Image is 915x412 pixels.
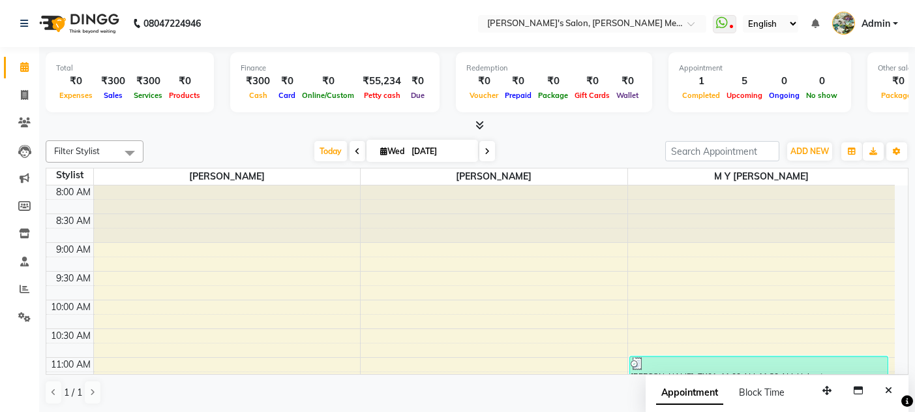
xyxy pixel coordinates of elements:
div: Total [56,63,203,74]
div: 0 [766,74,803,89]
span: Due [408,91,428,100]
span: Services [130,91,166,100]
span: Voucher [466,91,502,100]
div: ₹0 [535,74,571,89]
span: Cash [246,91,271,100]
span: No show [803,91,841,100]
b: 08047224946 [143,5,201,42]
span: Wallet [613,91,642,100]
span: Appointment [656,381,723,405]
span: Gift Cards [571,91,613,100]
div: ₹0 [56,74,96,89]
span: Card [275,91,299,100]
div: ₹300 [241,74,275,89]
button: Close [879,381,898,401]
div: ₹0 [571,74,613,89]
div: 11:00 AM [48,358,93,372]
div: ₹0 [299,74,357,89]
span: Ongoing [766,91,803,100]
input: 2025-09-03 [408,142,473,161]
div: 5 [723,74,766,89]
span: Products [166,91,203,100]
input: Search Appointment [665,141,779,161]
div: Redemption [466,63,642,74]
button: ADD NEW [787,142,832,161]
div: 10:30 AM [48,329,93,343]
div: 1 [679,74,723,89]
span: ADD NEW [790,146,829,156]
div: ₹300 [96,74,130,89]
img: logo [33,5,123,42]
span: Completed [679,91,723,100]
span: Block Time [739,387,785,398]
span: Upcoming [723,91,766,100]
span: Package [535,91,571,100]
span: Prepaid [502,91,535,100]
div: ₹0 [502,74,535,89]
div: ₹55,234 [357,74,406,89]
span: [PERSON_NAME] [94,168,361,185]
span: Petty cash [361,91,404,100]
div: ₹0 [275,74,299,89]
span: m y [PERSON_NAME] [628,168,895,185]
div: ₹0 [406,74,429,89]
span: Filter Stylist [54,146,100,156]
span: Sales [100,91,126,100]
span: Today [314,141,347,161]
div: 0 [803,74,841,89]
span: Online/Custom [299,91,357,100]
div: 9:30 AM [53,272,93,285]
div: ₹0 [166,74,203,89]
div: 9:00 AM [53,243,93,257]
div: 8:30 AM [53,214,93,228]
div: Appointment [679,63,841,74]
div: 10:00 AM [48,300,93,314]
div: Stylist [46,168,93,182]
img: Admin [832,12,855,35]
span: Admin [862,17,890,31]
div: Finance [241,63,429,74]
span: Expenses [56,91,96,100]
span: [PERSON_NAME] [361,168,627,185]
div: ₹0 [466,74,502,89]
span: Wed [377,146,408,156]
div: [PERSON_NAME], TK01, 11:00 AM-11:30 AM, Haircut - [DEMOGRAPHIC_DATA] Haircut [630,357,888,383]
div: ₹300 [130,74,166,89]
div: 8:00 AM [53,185,93,199]
span: 1 / 1 [64,386,82,400]
div: ₹0 [613,74,642,89]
